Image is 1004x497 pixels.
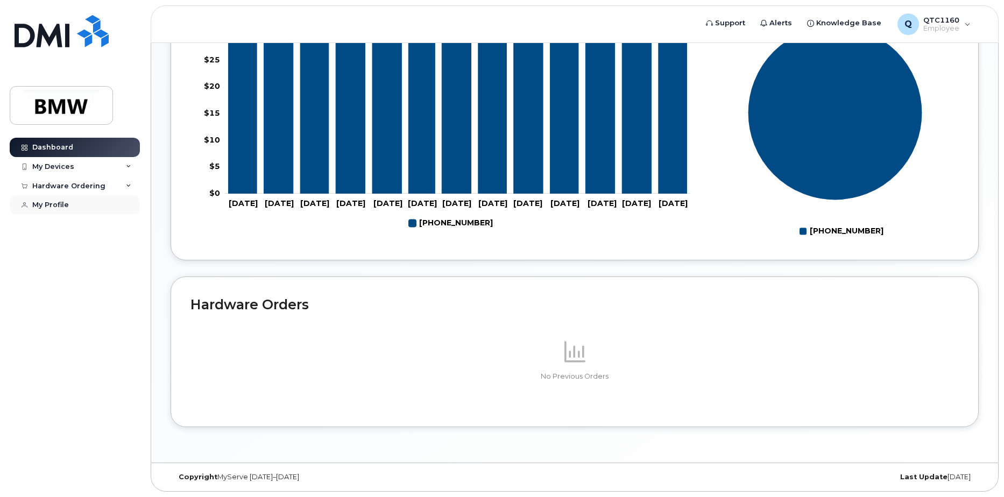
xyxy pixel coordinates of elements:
g: 864-501-6452 [409,214,493,232]
iframe: Messenger Launcher [957,450,996,489]
p: No Previous Orders [190,372,959,381]
tspan: [DATE] [442,198,471,208]
tspan: [DATE] [588,198,617,208]
tspan: $25 [204,54,220,64]
tspan: $10 [204,134,220,144]
tspan: [DATE] [659,198,688,208]
tspan: [DATE] [408,198,437,208]
tspan: $5 [209,161,220,171]
h2: Hardware Orders [190,296,959,313]
tspan: [DATE] [622,198,651,208]
tspan: [DATE] [265,198,294,208]
tspan: [DATE] [300,198,329,208]
tspan: [DATE] [513,198,542,208]
g: Chart [748,25,923,240]
tspan: $0 [209,188,220,198]
strong: Last Update [900,473,948,481]
span: Alerts [769,18,792,29]
tspan: $20 [204,81,220,91]
g: 864-501-6452 [229,26,687,194]
g: Series [748,25,923,200]
div: [DATE] [709,473,979,481]
a: Alerts [753,12,800,34]
a: Support [698,12,753,34]
tspan: $15 [204,108,220,118]
g: Legend [409,214,493,232]
span: Knowledge Base [816,18,881,29]
div: QTC1160 [890,13,978,35]
tspan: [DATE] [478,198,507,208]
span: QTC1160 [923,16,959,24]
tspan: [DATE] [550,198,579,208]
tspan: [DATE] [336,198,365,208]
strong: Copyright [179,473,217,481]
a: Knowledge Base [800,12,889,34]
tspan: [DATE] [373,198,402,208]
g: Chart [204,1,690,232]
span: Employee [923,24,959,33]
span: Q [904,18,912,31]
tspan: [DATE] [229,198,258,208]
g: Legend [800,222,883,240]
span: Support [715,18,745,29]
div: MyServe [DATE]–[DATE] [171,473,440,481]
